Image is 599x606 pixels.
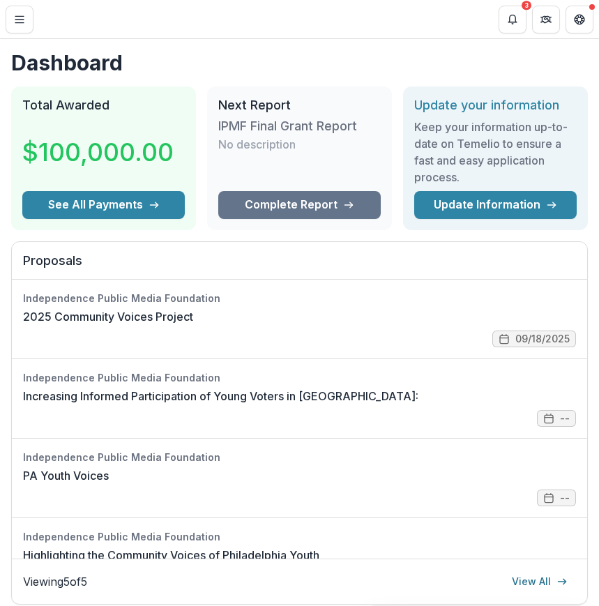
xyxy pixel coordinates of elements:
[414,191,577,219] a: Update Information
[22,133,174,171] h3: $100,000.00
[11,50,588,75] h1: Dashboard
[23,547,319,563] a: Highlighting the Community Voices of Philadelphia Youth
[499,6,526,33] button: Notifications
[522,1,531,10] div: 3
[22,191,185,219] button: See All Payments
[503,570,576,593] a: View All
[23,573,87,590] p: Viewing 5 of 5
[532,6,560,33] button: Partners
[23,308,193,325] a: 2025 Community Voices Project
[218,136,296,153] p: No description
[414,119,577,185] h3: Keep your information up-to-date on Temelio to ensure a fast and easy application process.
[23,388,418,404] a: Increasing Informed Participation of Young Voters in [GEOGRAPHIC_DATA]:
[218,119,357,134] h3: IPMF Final Grant Report
[23,253,576,280] h2: Proposals
[414,98,577,113] h2: Update your information
[6,6,33,33] button: Toggle Menu
[23,467,109,484] a: PA Youth Voices
[566,6,593,33] button: Get Help
[22,98,185,113] h2: Total Awarded
[218,191,381,219] a: Complete Report
[218,98,381,113] h2: Next Report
